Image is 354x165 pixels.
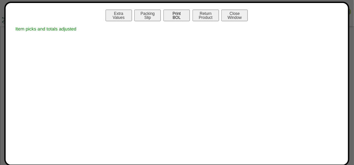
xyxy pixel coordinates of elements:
[106,10,132,21] button: ExtraValues
[163,15,192,20] a: PrintBOL
[134,15,163,20] a: PackingSlip
[221,10,248,21] button: CloseWindow
[134,10,161,21] button: PackingSlip
[163,10,190,21] button: PrintBOL
[221,15,248,20] a: CloseWindow
[193,10,219,21] button: ReturnProduct
[12,23,341,35] div: Item picks and totals adjusted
